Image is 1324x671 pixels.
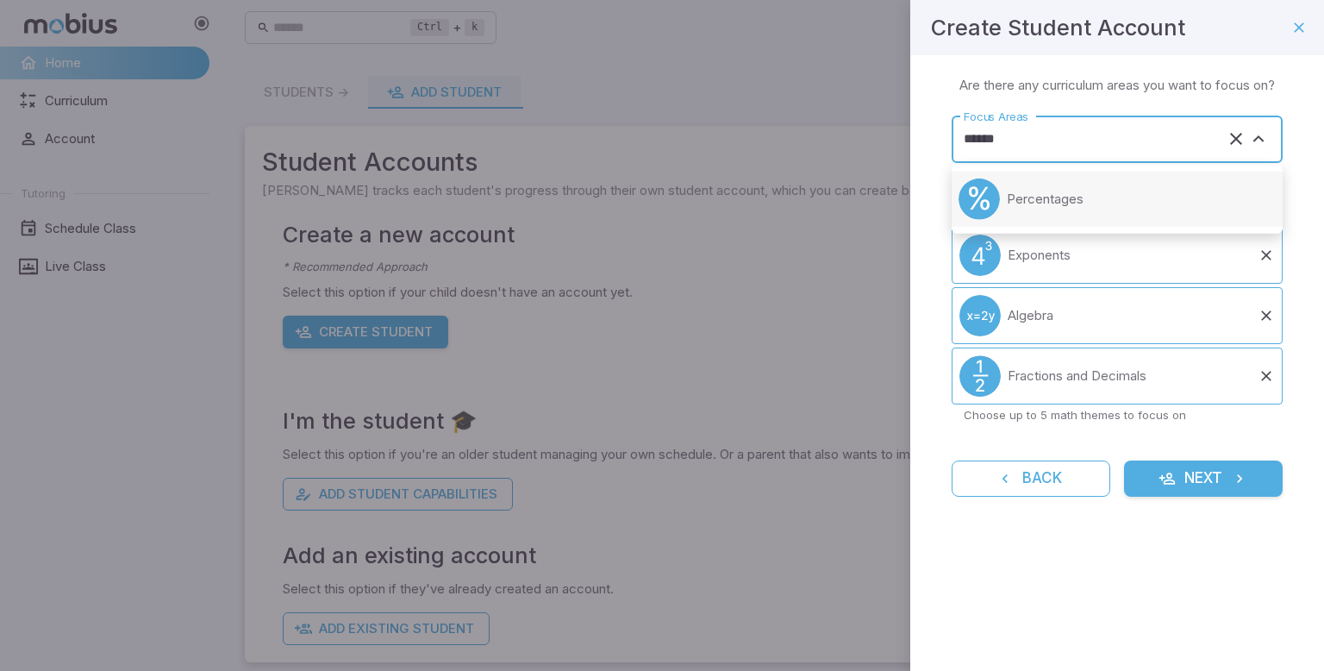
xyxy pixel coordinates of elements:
[959,355,1001,397] div: Fractions/Decimals
[952,287,1283,344] li: Click to remove
[959,76,1275,95] p: Are there any curriculum areas you want to focus on?
[1224,127,1248,151] button: Clear
[952,227,1283,284] li: Click to remove
[1124,461,1283,497] button: Next
[959,235,1001,276] div: Exponents
[959,295,1001,336] div: Algebra
[952,348,1283,404] li: Click to remove
[931,10,1185,45] h4: Create Student Account
[959,179,1000,220] div: Percentages
[1008,306,1053,325] p: Algebra
[1008,246,1071,265] p: Exponents
[952,461,1110,497] button: Back
[1008,367,1146,386] p: Fractions and Decimals
[964,109,1028,125] label: Focus Areas
[964,407,1271,423] p: Choose up to 5 math themes to focus on
[1246,127,1271,151] button: Close
[1007,190,1084,209] p: Percentages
